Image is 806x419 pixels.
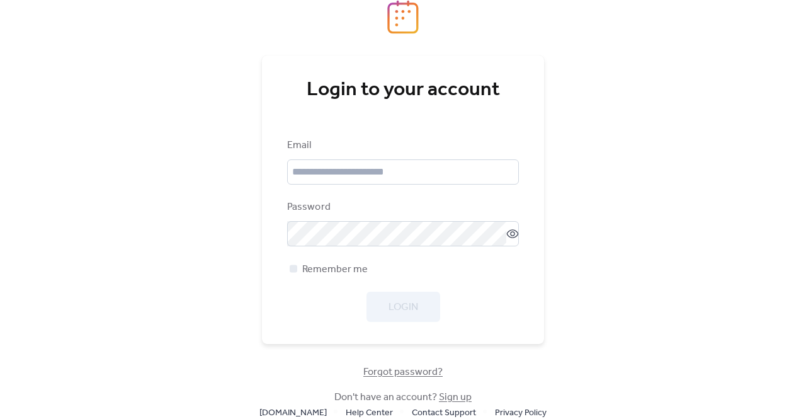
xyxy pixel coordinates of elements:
a: Sign up [439,387,472,407]
div: Login to your account [287,77,519,103]
span: Don't have an account? [334,390,472,405]
span: Forgot password? [363,365,443,380]
div: Email [287,138,516,153]
div: Password [287,200,516,215]
span: Remember me [302,262,368,277]
a: Forgot password? [363,369,443,376]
